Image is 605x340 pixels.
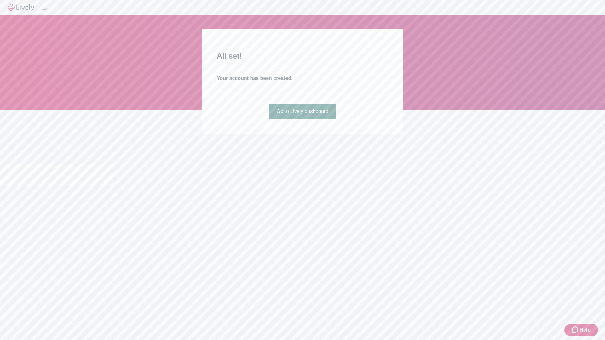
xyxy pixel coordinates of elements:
[269,104,336,119] a: Go to Lively dashboard
[572,326,579,334] svg: Zendesk support icon
[564,324,598,336] button: Zendesk support iconHelp
[217,50,388,62] h2: All set!
[42,8,47,10] button: Log out
[217,75,388,82] h4: Your account has been created.
[8,4,34,11] img: Lively
[579,326,591,334] span: Help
